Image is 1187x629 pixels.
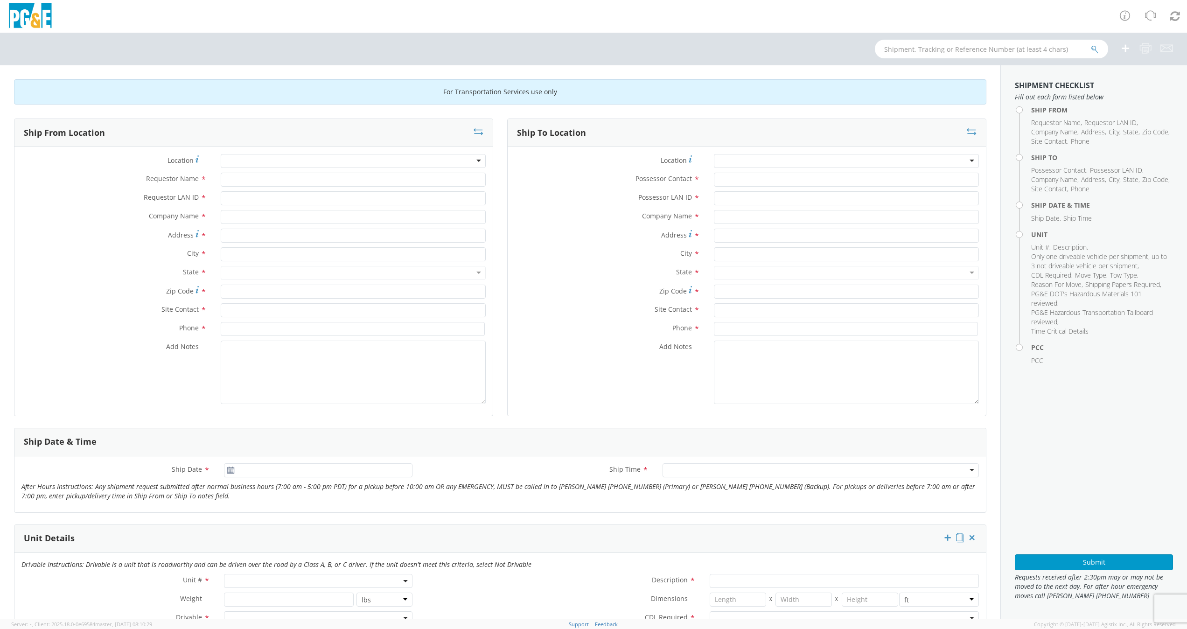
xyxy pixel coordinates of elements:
span: State [676,267,692,276]
span: Ship Date [1031,214,1060,223]
span: City [1109,127,1119,136]
span: Zip Code [659,287,687,295]
li: , [1031,243,1051,252]
span: Requests received after 2:30pm may or may not be moved to the next day. For after hour emergency ... [1015,573,1173,601]
li: , [1142,127,1170,137]
span: Address [1081,175,1105,184]
span: Address [168,231,194,239]
input: Shipment, Tracking or Reference Number (at least 4 chars) [875,40,1108,58]
span: Address [1081,127,1105,136]
span: Unit # [1031,243,1049,252]
strong: Shipment Checklist [1015,80,1094,91]
div: For Transportation Services use only [14,79,986,105]
li: , [1031,118,1082,127]
li: , [1081,175,1106,184]
span: Requestor LAN ID [144,193,199,202]
span: Weight [180,594,202,603]
span: Add Notes [659,342,692,351]
span: City [187,249,199,258]
span: Company Name [1031,175,1077,184]
span: Server: - [11,621,33,628]
span: State [1123,127,1138,136]
li: , [1109,127,1121,137]
li: , [1090,166,1144,175]
h4: Ship To [1031,154,1173,161]
h3: Ship To Location [517,128,586,138]
li: , [1053,243,1088,252]
span: PG&E DOT's Hazardous Materials 101 reviewed [1031,289,1142,308]
span: Phone [672,323,692,332]
span: X [832,593,841,607]
span: Ship Time [609,465,641,474]
span: X [766,593,775,607]
li: , [1075,271,1108,280]
a: Support [569,621,589,628]
span: Location [168,156,194,165]
li: , [1031,280,1083,289]
li: , [1085,280,1161,289]
img: pge-logo-06675f144f4cfa6a6814.png [7,3,54,30]
span: Site Contact [1031,184,1067,193]
h4: Ship Date & Time [1031,202,1173,209]
span: Phone [1071,184,1089,193]
span: City [680,249,692,258]
span: Only one driveable vehicle per shipment, up to 3 not driveable vehicle per shipment [1031,252,1167,270]
h4: Ship From [1031,106,1173,113]
span: Client: 2025.18.0-0e69584 [35,621,152,628]
span: PG&E Hazardous Transportation Tailboard reviewed [1031,308,1153,326]
h4: Unit [1031,231,1173,238]
span: master, [DATE] 08:10:29 [95,621,152,628]
span: State [183,267,199,276]
input: Height [842,593,898,607]
li: , [1110,271,1138,280]
li: , [1142,175,1170,184]
span: Copyright © [DATE]-[DATE] Agistix Inc., All Rights Reserved [1034,621,1176,628]
li: , [1109,175,1121,184]
span: Company Name [1031,127,1077,136]
span: Dimensions [651,594,688,603]
h3: Ship From Location [24,128,105,138]
li: , [1031,166,1088,175]
span: Possessor Contact [635,174,692,183]
li: , [1031,175,1079,184]
input: Length [710,593,766,607]
span: Zip Code [1142,175,1168,184]
span: Requestor LAN ID [1084,118,1137,127]
span: Possessor LAN ID [638,193,692,202]
span: Unit # [183,575,202,584]
li: , [1031,127,1079,137]
li: , [1031,252,1171,271]
span: Site Contact [1031,137,1067,146]
li: , [1031,308,1171,327]
h3: Ship Date & Time [24,437,97,447]
span: Requestor Name [146,174,199,183]
span: Add Notes [166,342,199,351]
span: Move Type [1075,271,1106,280]
li: , [1081,127,1106,137]
span: Reason For Move [1031,280,1082,289]
span: , [32,621,33,628]
i: After Hours Instructions: Any shipment request submitted after normal business hours (7:00 am - 5... [21,482,975,500]
i: Drivable Instructions: Drivable is a unit that is roadworthy and can be driven over the road by a... [21,560,531,569]
span: PCC [1031,356,1043,365]
span: Drivable [176,613,202,622]
span: Possessor LAN ID [1090,166,1142,175]
span: Possessor Contact [1031,166,1086,175]
span: Site Contact [655,305,692,314]
span: Site Contact [161,305,199,314]
span: Fill out each form listed below [1015,92,1173,102]
span: Ship Date [172,465,202,474]
a: Feedback [595,621,618,628]
span: Company Name [642,211,692,220]
li: , [1031,214,1061,223]
h3: Unit Details [24,534,75,543]
li: , [1031,271,1073,280]
li: , [1084,118,1138,127]
span: Address [661,231,687,239]
li: , [1123,175,1140,184]
span: Requestor Name [1031,118,1081,127]
h4: PCC [1031,344,1173,351]
span: CDL Required [1031,271,1071,280]
span: Shipping Papers Required [1085,280,1160,289]
li: , [1031,184,1068,194]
